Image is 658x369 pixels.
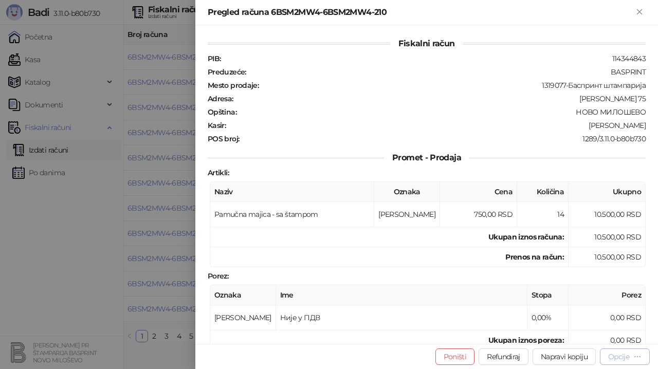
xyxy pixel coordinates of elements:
td: 0,00% [527,305,569,330]
td: Pamučna majica - sa štampom [210,202,374,227]
th: Naziv [210,182,374,202]
td: 750,00 RSD [440,202,517,227]
span: Fiskalni račun [390,39,463,48]
th: Količina [517,182,569,202]
strong: Opština : [208,107,236,117]
th: Oznaka [374,182,440,202]
strong: Preduzeće : [208,67,246,77]
th: Cena [440,182,517,202]
div: [PERSON_NAME] [227,121,647,130]
div: 1289/3.11.0-b80b730 [240,134,647,143]
th: Oznaka [210,285,276,305]
button: Refundiraj [479,348,528,365]
td: Није у ПДВ [276,305,527,330]
div: BASPRINT [247,67,647,77]
button: Poništi [435,348,475,365]
strong: Mesto prodaje : [208,81,259,90]
strong: Artikli : [208,168,229,177]
strong: Prenos na račun : [505,252,564,262]
div: 114344843 [222,54,647,63]
span: Promet - Prodaja [384,153,469,162]
strong: POS broj : [208,134,239,143]
button: Napravi kopiju [533,348,596,365]
div: [PERSON_NAME] 75 [234,94,647,103]
th: Stopa [527,285,569,305]
span: Napravi kopiju [541,352,588,361]
th: Porez [569,285,646,305]
strong: Adresa : [208,94,233,103]
td: 14 [517,202,569,227]
strong: Kasir : [208,121,226,130]
th: Ukupno [569,182,646,202]
div: Pregled računa 6BSM2MW4-6BSM2MW4-210 [208,6,633,19]
strong: PIB : [208,54,221,63]
td: 10.500,00 RSD [569,247,646,267]
td: 0,00 RSD [569,305,646,330]
td: [PERSON_NAME] [210,305,276,330]
th: Ime [276,285,527,305]
strong: Ukupan iznos poreza: [488,336,564,345]
strong: Ukupan iznos računa : [488,232,564,242]
div: НОВО МИЛОШЕВО [237,107,647,117]
button: Opcije [600,348,650,365]
div: Opcije [608,352,629,361]
button: Zatvori [633,6,646,19]
td: 10.500,00 RSD [569,202,646,227]
div: 1319077-Баспринт штампарија [260,81,647,90]
td: 0,00 RSD [569,330,646,350]
td: 10.500,00 RSD [569,227,646,247]
td: [PERSON_NAME] [374,202,440,227]
strong: Porez : [208,271,228,281]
